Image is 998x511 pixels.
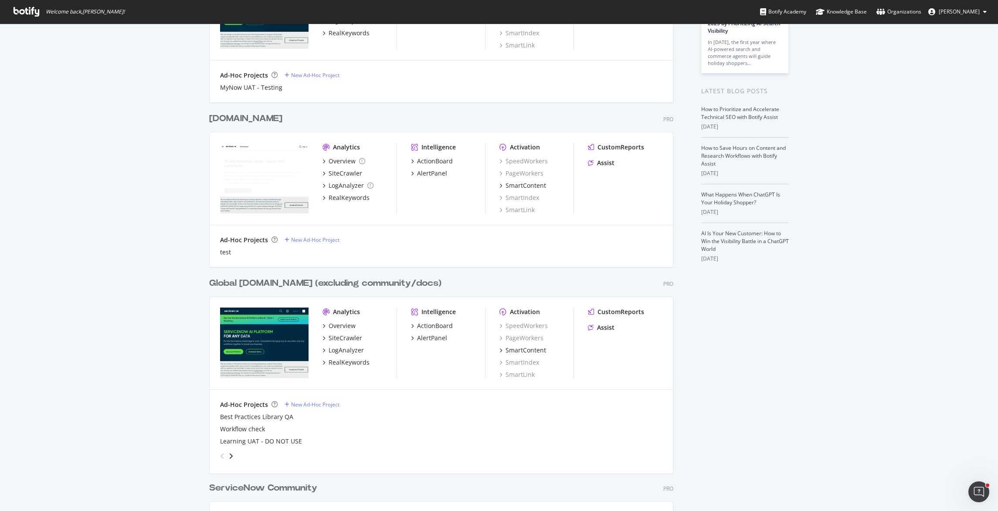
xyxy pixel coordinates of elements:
[588,143,644,152] a: CustomReports
[499,193,539,202] div: SmartIndex
[499,334,543,342] a: PageWorkers
[285,71,339,79] a: New Ad-Hoc Project
[220,236,268,244] div: Ad-Hoc Projects
[597,159,614,167] div: Assist
[333,143,360,152] div: Analytics
[499,321,548,330] a: SpeedWorkers
[411,157,453,166] a: ActionBoard
[220,400,268,409] div: Ad-Hoc Projects
[209,112,286,125] a: [DOMAIN_NAME]
[876,7,921,16] div: Organizations
[701,191,780,206] a: What Happens When ChatGPT Is Your Holiday Shopper?
[209,112,282,125] div: [DOMAIN_NAME]
[417,157,453,166] div: ActionBoard
[708,12,781,34] a: Prepare for [DATE][DATE] 2025 by Prioritizing AI Search Visibility
[46,8,125,15] span: Welcome back, [PERSON_NAME] !
[220,71,268,80] div: Ad-Hoc Projects
[417,334,447,342] div: AlertPanel
[701,169,789,177] div: [DATE]
[701,255,789,263] div: [DATE]
[701,144,786,167] a: How to Save Hours on Content and Research Workflows with Botify Assist
[663,115,673,123] div: Pro
[322,169,362,178] a: SiteCrawler
[209,277,441,290] div: Global [DOMAIN_NAME] (excluding community/docs)
[220,413,293,421] a: Best Practices Library QA
[411,334,447,342] a: AlertPanel
[663,485,673,492] div: Pro
[510,143,540,152] div: Activation
[506,181,546,190] div: SmartContent
[322,358,370,367] a: RealKeywords
[322,29,370,37] a: RealKeywords
[220,437,302,446] a: Learning UAT - DO NOT USE
[220,425,265,433] a: Workflow check
[322,181,373,190] a: LogAnalyzer
[588,308,644,316] a: CustomReports
[506,346,546,355] div: SmartContent
[939,8,980,15] span: Tim Manalo
[220,308,309,378] img: servicenow.com
[333,308,360,316] div: Analytics
[329,358,370,367] div: RealKeywords
[291,71,339,79] div: New Ad-Hoc Project
[760,7,806,16] div: Botify Academy
[421,308,456,316] div: Intelligence
[217,449,228,463] div: angle-left
[816,7,867,16] div: Knowledge Base
[322,321,356,330] a: Overview
[329,169,362,178] div: SiteCrawler
[701,208,789,216] div: [DATE]
[597,143,644,152] div: CustomReports
[220,143,309,213] img: developer.servicenow.com
[588,323,614,332] a: Assist
[329,346,364,355] div: LogAnalyzer
[499,41,535,50] a: SmartLink
[322,334,362,342] a: SiteCrawler
[291,236,339,244] div: New Ad-Hoc Project
[322,193,370,202] a: RealKeywords
[291,401,339,408] div: New Ad-Hoc Project
[499,157,548,166] div: SpeedWorkers
[510,308,540,316] div: Activation
[499,346,546,355] a: SmartContent
[499,181,546,190] a: SmartContent
[329,181,364,190] div: LogAnalyzer
[209,277,445,290] a: Global [DOMAIN_NAME] (excluding community/docs)
[421,143,456,152] div: Intelligence
[329,157,356,166] div: Overview
[701,123,789,131] div: [DATE]
[499,169,543,178] div: PageWorkers
[499,29,539,37] a: SmartIndex
[285,401,339,408] a: New Ad-Hoc Project
[411,169,447,178] a: AlertPanel
[701,230,789,253] a: AI Is Your New Customer: How to Win the Visibility Battle in a ChatGPT World
[411,321,453,330] a: ActionBoard
[588,159,614,167] a: Assist
[701,86,789,96] div: Latest Blog Posts
[708,39,782,67] div: In [DATE], the first year where AI-powered search and commerce agents will guide holiday shoppers…
[499,370,535,379] a: SmartLink
[597,308,644,316] div: CustomReports
[285,236,339,244] a: New Ad-Hoc Project
[329,334,362,342] div: SiteCrawler
[322,157,365,166] a: Overview
[597,323,614,332] div: Assist
[329,321,356,330] div: Overview
[220,83,282,92] a: MyNow UAT - Testing
[228,452,234,460] div: angle-right
[417,321,453,330] div: ActionBoard
[329,29,370,37] div: RealKeywords
[499,206,535,214] div: SmartLink
[220,248,231,257] a: test
[499,358,539,367] a: SmartIndex
[322,346,364,355] a: LogAnalyzer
